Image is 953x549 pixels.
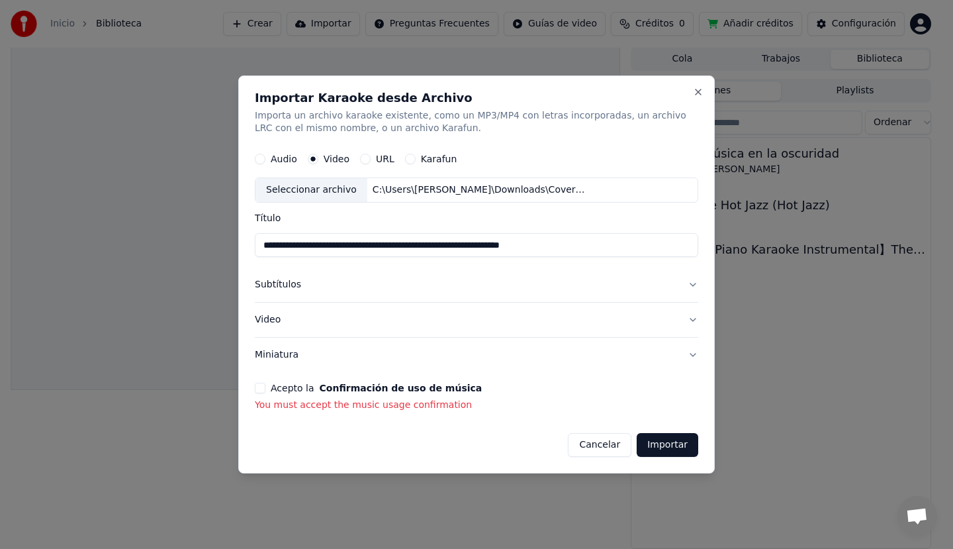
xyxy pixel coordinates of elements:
[324,155,349,164] label: Video
[568,433,631,457] button: Cancelar
[255,399,698,412] p: You must accept the music usage confirmation
[255,268,698,303] button: Subtítulos
[367,184,592,197] div: C:\Users\[PERSON_NAME]\Downloads\Cover Música en la Oscuridad ( Music of the Night ) By. [PERSON_...
[255,179,367,203] div: Seleccionar archivo
[376,155,394,164] label: URL
[271,155,297,164] label: Audio
[637,433,698,457] button: Importar
[421,155,457,164] label: Karafun
[255,92,698,104] h2: Importar Karaoke desde Archivo
[255,214,698,223] label: Título
[320,383,482,393] button: Acepto la
[271,383,482,393] label: Acepto la
[255,303,698,337] button: Video
[255,338,698,372] button: Miniatura
[255,109,698,136] p: Importa un archivo karaoke existente, como un MP3/MP4 con letras incorporadas, un archivo LRC con...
